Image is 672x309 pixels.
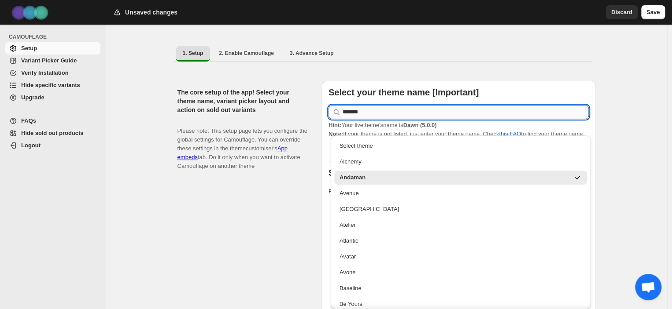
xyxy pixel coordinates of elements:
[21,45,37,51] span: Setup
[331,280,591,295] li: Baseline
[21,130,84,136] span: Hide sold out products
[5,42,100,55] a: Setup
[9,33,101,40] span: CAMOUFLAGE
[331,200,591,216] li: Athens
[5,115,100,127] a: FAQs
[340,157,582,166] div: Alchemy
[403,122,436,128] strong: Dawn (5.0.0)
[340,268,582,277] div: Avone
[21,57,77,64] span: Variant Picker Guide
[5,91,100,104] a: Upgrade
[177,88,307,114] h2: The core setup of the app! Select your theme name, variant picker layout and action on sold out v...
[611,8,632,17] span: Discard
[329,87,479,97] b: Select your theme name [Important]
[331,232,591,248] li: Atlantic
[340,205,582,214] div: [GEOGRAPHIC_DATA]
[340,221,582,229] div: Atelier
[21,117,36,124] span: FAQs
[125,8,177,17] h2: Unsaved changes
[5,127,100,139] a: Hide sold out products
[499,131,521,137] a: this FAQ
[183,50,203,57] span: 1. Setup
[5,79,100,91] a: Hide specific variants
[329,121,589,138] p: If your theme is not listed, just enter your theme name. Check to find your theme name.
[340,300,582,309] div: Be Yours
[329,122,342,128] strong: Hint:
[21,142,41,149] span: Logout
[5,67,100,79] a: Verify Installation
[646,8,660,17] span: Save
[635,274,661,300] div: Open chat
[290,50,334,57] span: 3. Advance Setup
[340,252,582,261] div: Avatar
[606,5,638,19] button: Discard
[331,169,591,185] li: Andaman
[329,131,343,137] strong: Note:
[641,5,665,19] button: Save
[5,55,100,67] a: Variant Picker Guide
[219,50,274,57] span: 2. Enable Camouflage
[331,264,591,280] li: Avone
[177,118,307,171] p: Please note: This setup page lets you configure the global settings for Camouflage. You can overr...
[340,142,582,150] div: Select theme
[5,139,100,152] a: Logout
[21,94,44,101] span: Upgrade
[329,168,486,178] b: Select variant picker [Recommended]
[340,173,570,182] div: Andaman
[340,189,582,198] div: Avenue
[331,248,591,264] li: Avatar
[340,236,582,245] div: Atlantic
[21,69,69,76] span: Verify Installation
[340,284,582,293] div: Baseline
[329,187,589,196] p: Recommended: Select which of the following variant picker styles match your theme.
[329,122,437,128] span: Your live theme's name is
[331,139,591,153] li: Select theme
[331,153,591,169] li: Alchemy
[331,185,591,200] li: Avenue
[331,216,591,232] li: Atelier
[21,82,80,88] span: Hide specific variants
